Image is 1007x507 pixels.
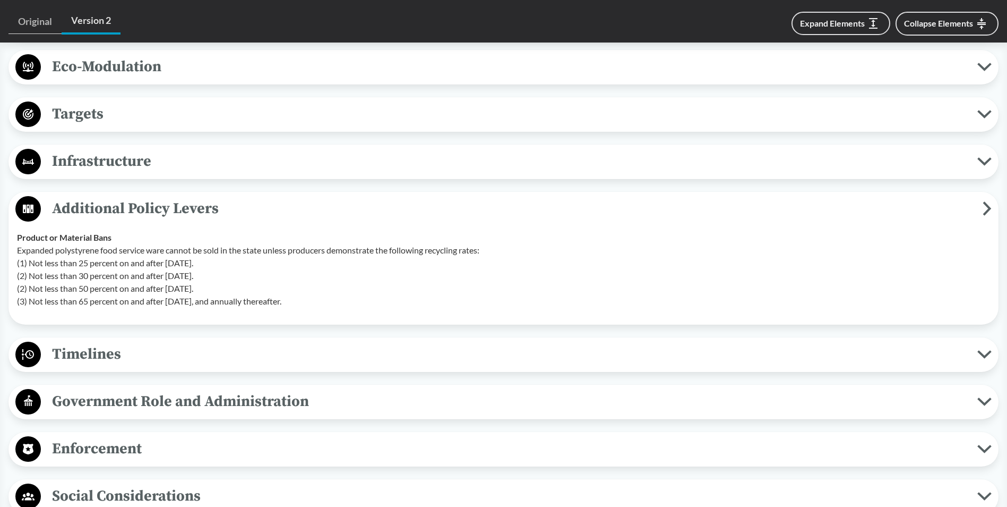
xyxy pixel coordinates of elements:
span: Targets [41,102,977,126]
a: Version 2 [62,9,121,35]
span: Infrastructure [41,149,977,173]
button: Timelines [12,341,995,368]
button: Eco-Modulation [12,54,995,81]
button: Enforcement [12,436,995,463]
button: Infrastructure [12,148,995,175]
button: Collapse Elements [896,12,999,36]
a: Original [8,10,62,34]
strong: Product or Material Bans [17,232,111,242]
button: Additional Policy Levers [12,196,995,223]
button: Expand Elements [791,12,890,35]
span: Additional Policy Levers [41,197,983,221]
span: Eco-Modulation [41,55,977,79]
button: Government Role and Administration [12,388,995,416]
p: Expanded polystyrene food service ware cannot be sold in the state unless producers demonstrate t... [17,244,990,308]
span: Timelines [41,342,977,366]
span: Government Role and Administration [41,390,977,413]
button: Targets [12,101,995,128]
span: Enforcement [41,437,977,461]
